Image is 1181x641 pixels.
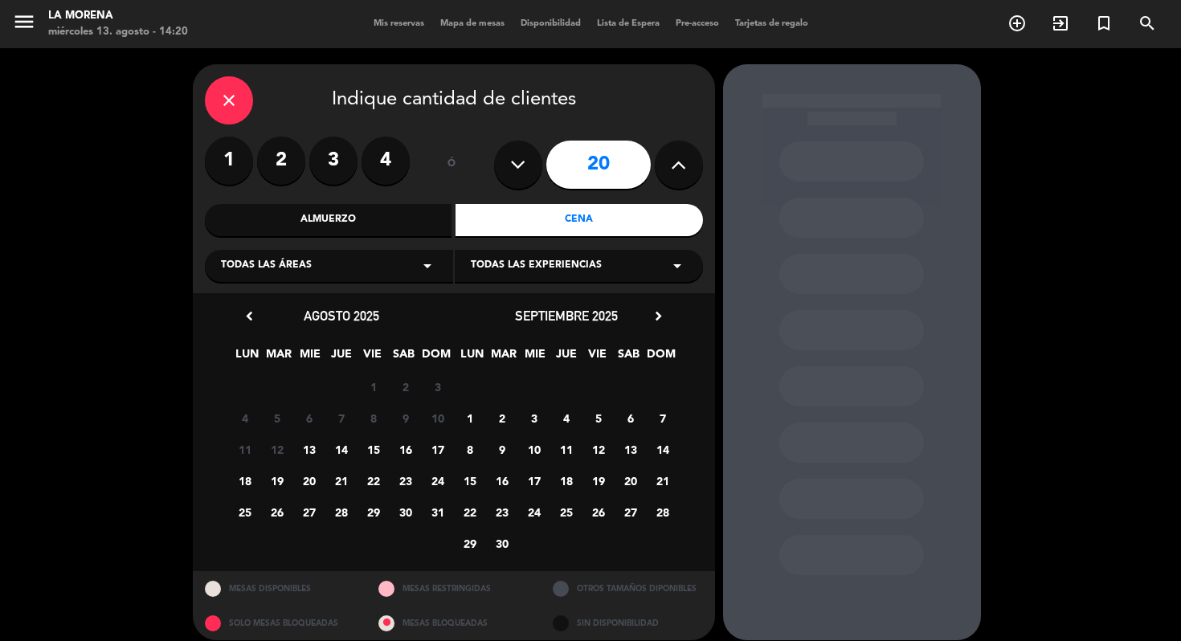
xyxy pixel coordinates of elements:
span: 4 [553,405,579,431]
button: menu [12,10,36,39]
span: 6 [296,405,322,431]
span: 10 [424,405,451,431]
div: SIN DISPONIBILIDAD [541,606,715,640]
span: 25 [231,499,258,525]
span: 23 [488,499,515,525]
span: 23 [392,467,419,494]
span: 18 [553,467,579,494]
span: agosto 2025 [304,308,379,324]
span: 16 [392,436,419,463]
span: 1 [456,405,483,431]
span: 3 [424,374,451,400]
span: 8 [456,436,483,463]
span: 5 [585,405,611,431]
div: ó [426,137,478,193]
span: MAR [265,345,292,371]
i: arrow_drop_down [668,256,687,276]
span: 21 [649,467,676,494]
span: 7 [649,405,676,431]
i: menu [12,10,36,34]
span: 28 [328,499,354,525]
span: 24 [424,467,451,494]
span: Todas las experiencias [471,258,602,274]
span: 11 [553,436,579,463]
span: DOM [422,345,448,371]
span: SAB [390,345,417,371]
span: VIE [359,345,386,371]
i: arrow_drop_down [418,256,437,276]
span: 15 [456,467,483,494]
span: 5 [264,405,290,431]
span: 27 [617,499,644,525]
div: MESAS DISPONIBLES [193,571,367,606]
div: MESAS BLOQUEADAS [366,606,541,640]
span: 29 [456,530,483,557]
span: MIE [296,345,323,371]
i: close [219,91,239,110]
div: Almuerzo [205,204,452,236]
span: 26 [585,499,611,525]
span: 22 [456,499,483,525]
span: 4 [231,405,258,431]
label: 2 [257,137,305,185]
span: 19 [585,467,611,494]
i: add_circle_outline [1007,14,1027,33]
span: septiembre 2025 [515,308,618,324]
span: 14 [328,436,354,463]
span: MAR [490,345,517,371]
div: Cena [456,204,703,236]
span: MIE [521,345,548,371]
span: Pre-acceso [668,19,727,28]
span: 30 [488,530,515,557]
span: 2 [392,374,419,400]
span: Lista de Espera [589,19,668,28]
span: 29 [360,499,386,525]
div: OTROS TAMAÑOS DIPONIBLES [541,571,715,606]
i: exit_to_app [1051,14,1070,33]
span: DOM [647,345,673,371]
span: 13 [296,436,322,463]
span: 30 [392,499,419,525]
span: 28 [649,499,676,525]
div: Indique cantidad de clientes [205,76,703,125]
span: 24 [521,499,547,525]
span: JUE [553,345,579,371]
span: 19 [264,467,290,494]
span: Mapa de mesas [432,19,513,28]
span: 11 [231,436,258,463]
div: miércoles 13. agosto - 14:20 [48,24,188,40]
span: 3 [521,405,547,431]
span: Todas las áreas [221,258,312,274]
span: 20 [296,467,322,494]
span: 20 [617,467,644,494]
span: VIE [584,345,611,371]
span: Mis reservas [366,19,432,28]
span: 26 [264,499,290,525]
span: 18 [231,467,258,494]
span: 16 [488,467,515,494]
span: 1 [360,374,386,400]
span: 12 [264,436,290,463]
span: 25 [553,499,579,525]
span: LUN [459,345,485,371]
i: chevron_right [650,308,667,325]
span: 8 [360,405,386,431]
label: 3 [309,137,358,185]
span: 12 [585,436,611,463]
span: 6 [617,405,644,431]
span: 17 [521,467,547,494]
span: 15 [360,436,386,463]
span: 13 [617,436,644,463]
i: search [1138,14,1157,33]
label: 1 [205,137,253,185]
span: JUE [328,345,354,371]
i: turned_in_not [1094,14,1114,33]
span: 9 [488,436,515,463]
span: 9 [392,405,419,431]
span: Tarjetas de regalo [727,19,816,28]
span: 14 [649,436,676,463]
span: 21 [328,467,354,494]
div: SOLO MESAS BLOQUEADAS [193,606,367,640]
span: 2 [488,405,515,431]
label: 4 [362,137,410,185]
